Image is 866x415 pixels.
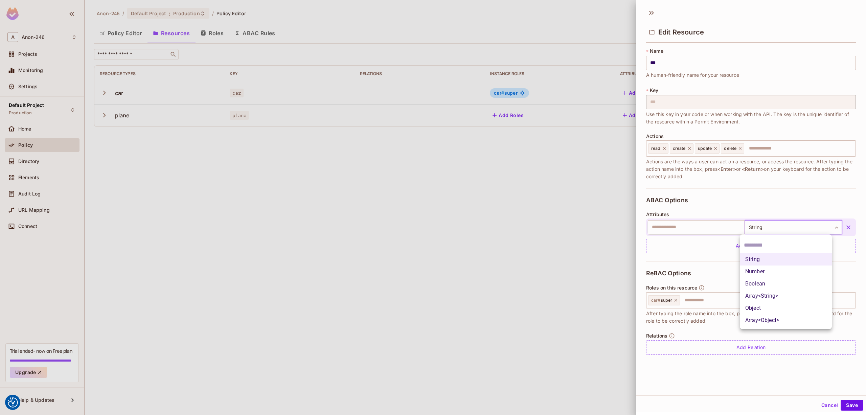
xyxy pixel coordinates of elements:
[740,278,832,290] li: Boolean
[8,397,18,408] button: Consent Preferences
[740,302,832,314] li: Object
[740,253,832,266] li: String
[740,266,832,278] li: Number
[740,290,832,302] li: Array<String>
[740,314,832,326] li: Array<Object>
[8,397,18,408] img: Revisit consent button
